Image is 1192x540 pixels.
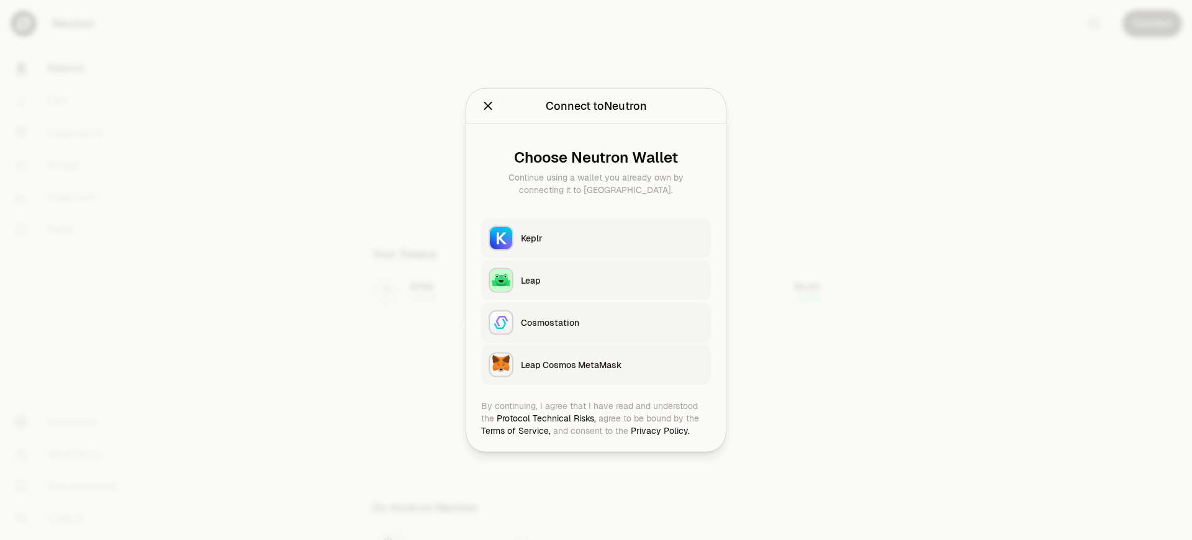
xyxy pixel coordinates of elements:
button: KeplrKeplr [481,218,711,258]
img: Keplr [490,227,512,250]
img: Leap [490,269,512,292]
div: Connect to Neutron [546,97,647,115]
button: LeapLeap [481,261,711,300]
div: Choose Neutron Wallet [491,149,701,166]
a: Terms of Service, [481,425,551,436]
button: Close [481,97,495,115]
div: Leap Cosmos MetaMask [521,359,703,371]
img: Cosmostation [490,312,512,334]
button: CosmostationCosmostation [481,303,711,343]
div: By continuing, I agree that I have read and understood the agree to be bound by the and consent t... [481,400,711,437]
button: Leap Cosmos MetaMaskLeap Cosmos MetaMask [481,345,711,385]
div: Continue using a wallet you already own by connecting it to [GEOGRAPHIC_DATA]. [491,171,701,196]
img: Leap Cosmos MetaMask [490,354,512,376]
a: Protocol Technical Risks, [497,413,596,424]
a: Privacy Policy. [631,425,690,436]
div: Cosmostation [521,317,703,329]
div: Leap [521,274,703,287]
div: Keplr [521,232,703,245]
